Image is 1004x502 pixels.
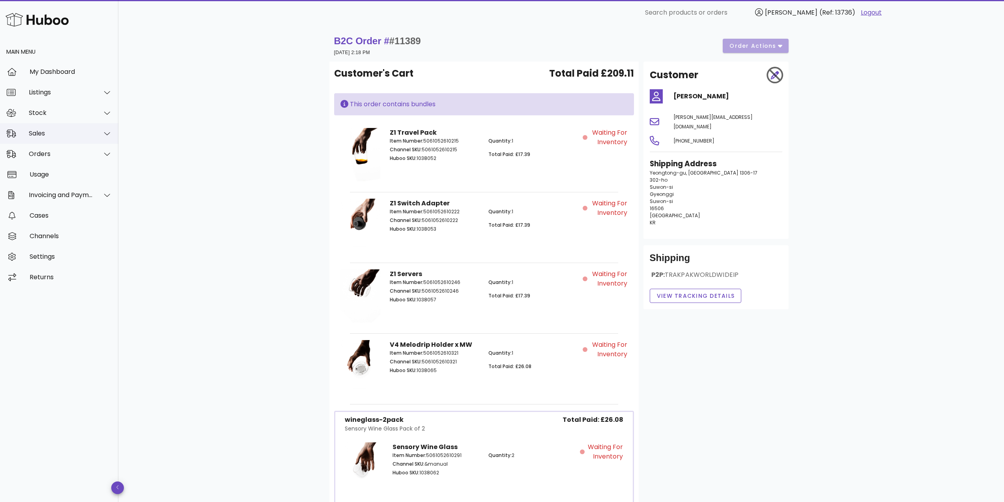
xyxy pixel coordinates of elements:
[656,292,735,300] span: View Tracking details
[488,208,578,215] p: 1
[650,191,674,197] span: Gyeonggi
[340,340,380,393] img: Product Image
[488,350,512,356] span: Quantity:
[390,340,472,349] strong: V4 Melodrip Holder x MW
[650,184,673,190] span: Suwon-si
[650,252,782,271] div: Shipping
[340,100,628,109] div: This order contains bundles
[390,288,479,295] p: 5061052610246
[30,68,112,75] div: My Dashboard
[390,279,479,286] p: 5061052610246
[488,350,578,357] p: 1
[390,288,422,294] span: Channel SKU:
[390,217,422,224] span: Channel SKU:
[650,198,673,205] span: Suwon-si
[650,68,698,82] h2: Customer
[390,279,423,286] span: Item Number:
[488,452,575,459] p: 2
[29,130,93,137] div: Sales
[345,415,425,425] div: wineglass-2pack
[30,253,112,260] div: Settings
[650,158,782,169] h3: Shipping Address
[390,358,422,365] span: Channel SKU:
[393,469,419,476] span: Huboo SKU:
[589,199,627,218] span: Waiting for Inventory
[650,271,782,286] div: P2P:
[861,8,882,17] a: Logout
[29,109,93,117] div: Stock
[650,289,742,303] button: View Tracking details
[390,367,479,374] p: 1038065
[390,226,479,233] p: 1038053
[30,171,112,178] div: Usage
[563,415,623,425] span: Total Paid: £26.08
[30,212,112,219] div: Cases
[390,128,437,137] strong: Z1 Travel Pack
[393,469,479,476] p: 1038062
[334,66,413,81] span: Customer's Cart
[340,199,380,252] img: Product Image
[665,270,739,279] span: TRAKPAKWORLDWIDEIP
[390,137,423,144] span: Item Number:
[488,292,530,299] span: Total Paid: £17.39
[390,350,423,356] span: Item Number:
[390,146,479,153] p: 5061052610215
[673,137,714,144] span: [PHONE_NUMBER]
[393,461,479,468] p: &manual
[488,222,530,228] span: Total Paid: £17.39
[488,363,531,370] span: Total Paid: £26.08
[390,208,479,215] p: 5061052610222
[390,217,479,224] p: 5061052610222
[589,340,627,359] span: Waiting for Inventory
[488,279,578,286] p: 1
[30,232,112,240] div: Channels
[390,155,479,162] p: 1038052
[393,452,479,459] p: 5061052610291
[488,208,512,215] span: Quantity:
[390,146,422,153] span: Channel SKU:
[589,128,627,147] span: Waiting for Inventory
[390,296,417,303] span: Huboo SKU:
[650,205,664,212] span: 16506
[389,36,421,46] span: #11389
[549,66,634,81] span: Total Paid £209.11
[29,150,93,158] div: Orders
[488,452,512,459] span: Quantity:
[390,350,479,357] p: 5061052610321
[390,137,479,145] p: 5061052610215
[390,208,423,215] span: Item Number:
[390,358,479,365] p: 5061052610321
[673,92,782,101] h4: [PERSON_NAME]
[6,11,69,28] img: Huboo Logo
[30,273,112,281] div: Returns
[488,279,512,286] span: Quantity:
[345,442,383,494] img: Product Image
[390,367,417,374] span: Huboo SKU:
[650,212,700,219] span: [GEOGRAPHIC_DATA]
[345,425,425,433] div: Sensory Wine Glass Pack of 2
[488,151,530,158] span: Total Paid: £17.39
[650,219,656,226] span: KR
[650,169,757,176] span: Yeongtong-gu, [GEOGRAPHIC_DATA] 1306-17
[393,452,426,459] span: Item Number:
[340,128,380,181] img: Product Image
[765,8,817,17] span: [PERSON_NAME]
[393,442,458,451] strong: Sensory Wine Glass
[819,8,855,17] span: (Ref: 13736)
[586,442,623,461] span: Waiting for Inventory
[340,269,380,323] img: Product Image
[393,461,424,467] span: Channel SKU:
[390,296,479,303] p: 1038057
[390,199,450,208] strong: Z1 Switch Adapter
[334,50,370,55] small: [DATE] 2:18 PM
[334,36,421,46] strong: B2C Order #
[650,177,667,183] span: 302-ho
[589,269,627,288] span: Waiting for Inventory
[29,191,93,199] div: Invoicing and Payments
[488,137,512,144] span: Quantity:
[390,226,417,232] span: Huboo SKU:
[29,88,93,96] div: Listings
[390,155,417,162] span: Huboo SKU:
[673,114,753,130] span: [PERSON_NAME][EMAIL_ADDRESS][DOMAIN_NAME]
[488,137,578,145] p: 1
